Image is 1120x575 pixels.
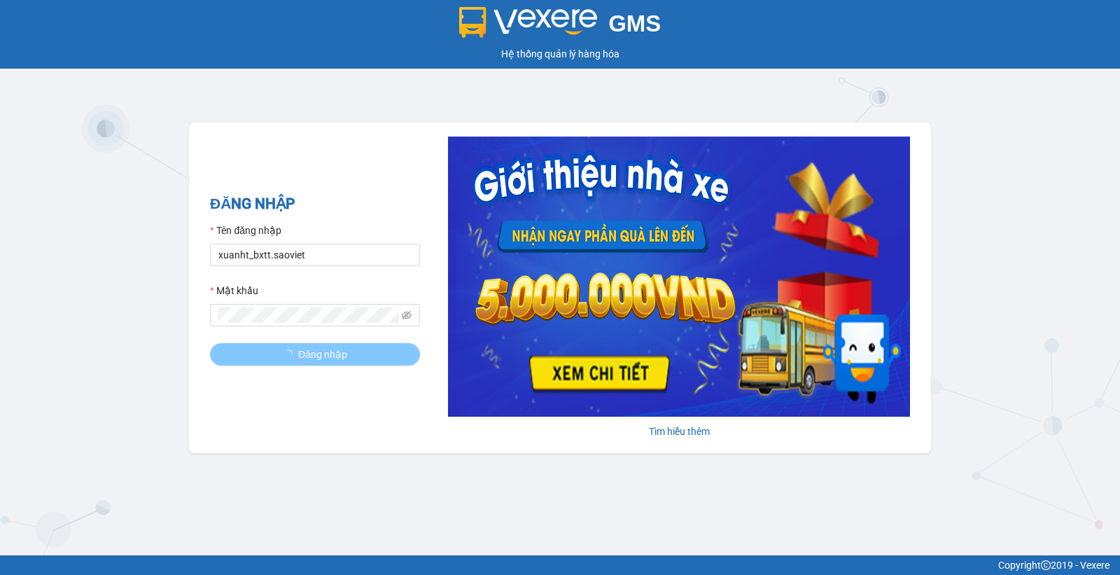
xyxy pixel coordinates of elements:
span: copyright [1041,560,1051,570]
span: Đăng nhập [298,347,347,362]
label: Tên đăng nhập [210,223,281,238]
h2: ĐĂNG NHẬP [210,193,420,216]
span: GMS [608,11,661,36]
a: GMS [459,21,661,32]
label: Mật khẩu [210,283,258,298]
input: Mật khẩu [218,307,399,323]
img: logo 2 [459,7,598,38]
span: eye-invisible [402,310,412,320]
div: Hệ thống quản lý hàng hóa [3,46,1116,62]
input: Tên đăng nhập [210,244,420,266]
span: loading [283,349,298,359]
img: banner-0 [448,137,910,417]
div: Tìm hiểu thêm [448,424,910,439]
div: Copyright 2019 - Vexere [10,557,1109,573]
button: Đăng nhập [210,343,420,366]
